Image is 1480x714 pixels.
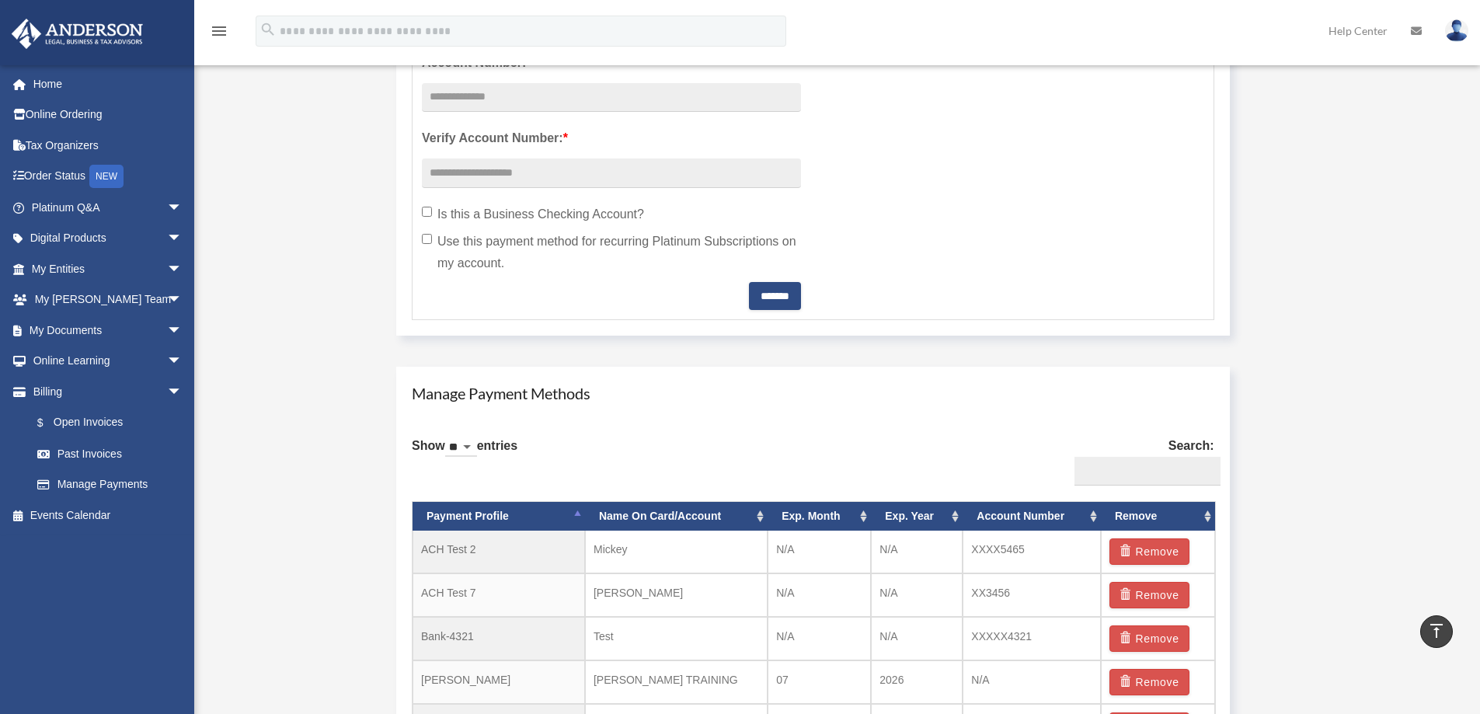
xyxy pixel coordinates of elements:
a: menu [210,27,228,40]
a: Past Invoices [22,438,206,469]
span: arrow_drop_down [167,315,198,347]
input: Use this payment method for recurring Platinum Subscriptions on my account. [422,234,432,244]
label: Search: [1068,435,1214,486]
th: Remove: activate to sort column ascending [1101,502,1215,531]
i: search [259,21,277,38]
td: N/A [871,531,963,573]
td: Test [585,617,768,660]
a: Manage Payments [22,469,198,500]
th: Exp. Year: activate to sort column ascending [871,502,963,531]
a: My [PERSON_NAME] Teamarrow_drop_down [11,284,206,315]
a: Online Ordering [11,99,206,131]
label: Is this a Business Checking Account? [422,204,801,225]
span: arrow_drop_down [167,346,198,378]
i: vertical_align_top [1427,622,1446,640]
td: ACH Test 2 [413,531,585,573]
i: menu [210,22,228,40]
select: Showentries [445,439,477,457]
img: Anderson Advisors Platinum Portal [7,19,148,49]
a: My Entitiesarrow_drop_down [11,253,206,284]
img: User Pic [1445,19,1468,42]
td: Mickey [585,531,768,573]
td: 2026 [871,660,963,704]
td: [PERSON_NAME] [413,660,585,704]
button: Remove [1109,538,1189,565]
a: Events Calendar [11,500,206,531]
td: N/A [768,531,871,573]
td: N/A [963,660,1101,704]
th: Payment Profile: activate to sort column descending [413,502,585,531]
td: ACH Test 7 [413,573,585,617]
a: Online Learningarrow_drop_down [11,346,206,377]
a: Billingarrow_drop_down [11,376,206,407]
span: $ [46,413,54,433]
h4: Manage Payment Methods [412,382,1214,404]
a: Tax Organizers [11,130,206,161]
a: My Documentsarrow_drop_down [11,315,206,346]
td: [PERSON_NAME] TRAINING [585,660,768,704]
td: N/A [871,573,963,617]
a: Platinum Q&Aarrow_drop_down [11,192,206,223]
label: Use this payment method for recurring Platinum Subscriptions on my account. [422,231,801,274]
a: Home [11,68,206,99]
button: Remove [1109,582,1189,608]
button: Remove [1109,669,1189,695]
div: NEW [89,165,124,188]
input: Is this a Business Checking Account? [422,207,432,217]
td: XXXX5465 [963,531,1101,573]
th: Name On Card/Account: activate to sort column ascending [585,502,768,531]
span: arrow_drop_down [167,253,198,285]
td: N/A [768,573,871,617]
input: Search: [1074,457,1221,486]
td: N/A [768,617,871,660]
span: arrow_drop_down [167,284,198,316]
td: [PERSON_NAME] [585,573,768,617]
label: Show entries [412,435,517,472]
a: vertical_align_top [1420,615,1453,648]
td: XX3456 [963,573,1101,617]
a: Order StatusNEW [11,161,206,193]
a: $Open Invoices [22,407,206,439]
td: N/A [871,617,963,660]
span: arrow_drop_down [167,376,198,408]
span: arrow_drop_down [167,223,198,255]
th: Account Number: activate to sort column ascending [963,502,1101,531]
span: arrow_drop_down [167,192,198,224]
td: XXXXX4321 [963,617,1101,660]
td: Bank-4321 [413,617,585,660]
a: Digital Productsarrow_drop_down [11,223,206,254]
td: 07 [768,660,871,704]
label: Verify Account Number: [422,127,801,149]
th: Exp. Month: activate to sort column ascending [768,502,871,531]
button: Remove [1109,625,1189,652]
